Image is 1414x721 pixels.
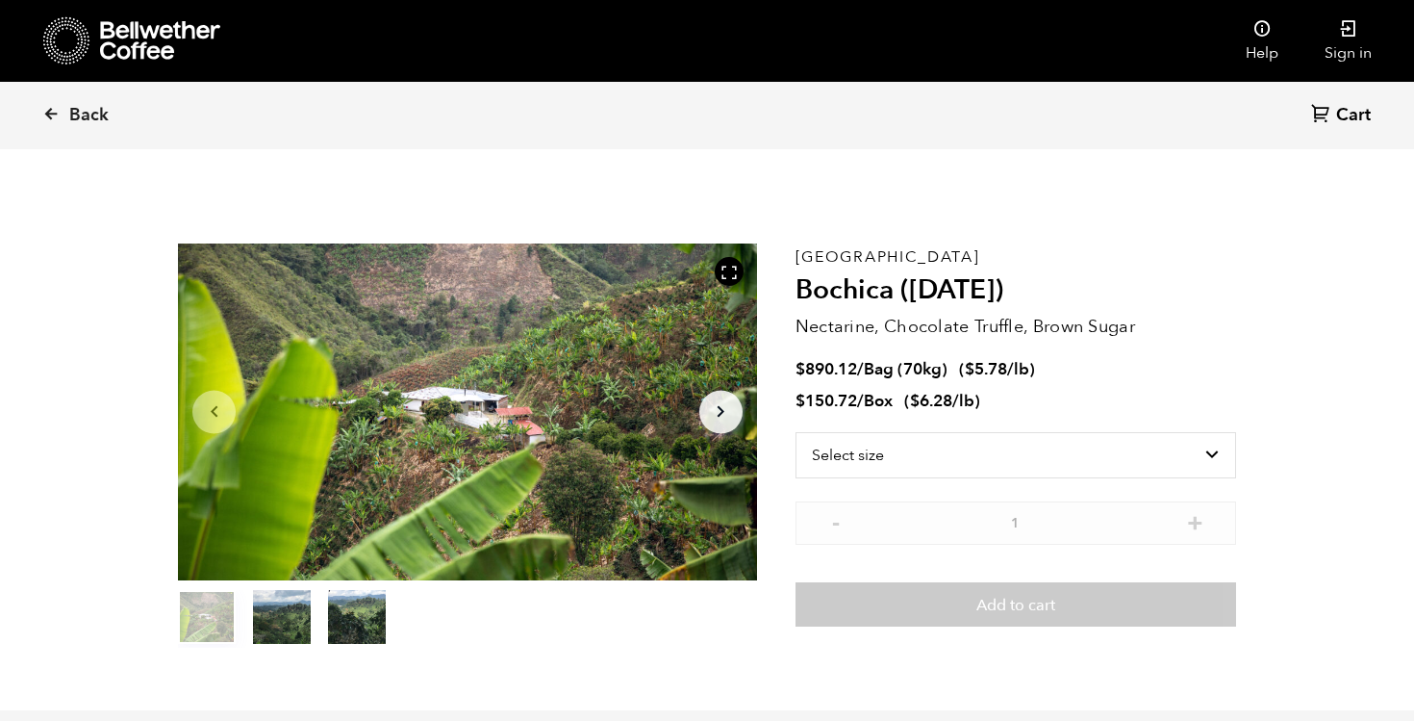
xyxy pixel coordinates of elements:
h2: Bochica ([DATE]) [795,274,1236,307]
span: Box [864,390,893,412]
span: / [857,358,864,380]
span: Back [69,104,109,127]
span: $ [910,390,920,412]
span: /lb [952,390,974,412]
bdi: 150.72 [795,390,857,412]
button: + [1183,511,1207,530]
span: Bag (70kg) [864,358,947,380]
span: $ [795,390,805,412]
p: Nectarine, Chocolate Truffle, Brown Sugar [795,314,1236,340]
bdi: 6.28 [910,390,952,412]
span: $ [965,358,974,380]
span: $ [795,358,805,380]
span: Cart [1336,104,1371,127]
span: /lb [1007,358,1029,380]
span: ( ) [959,358,1035,380]
a: Cart [1311,103,1376,129]
bdi: 5.78 [965,358,1007,380]
button: - [824,511,848,530]
bdi: 890.12 [795,358,857,380]
span: / [857,390,864,412]
button: Add to cart [795,582,1236,627]
span: ( ) [904,390,980,412]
